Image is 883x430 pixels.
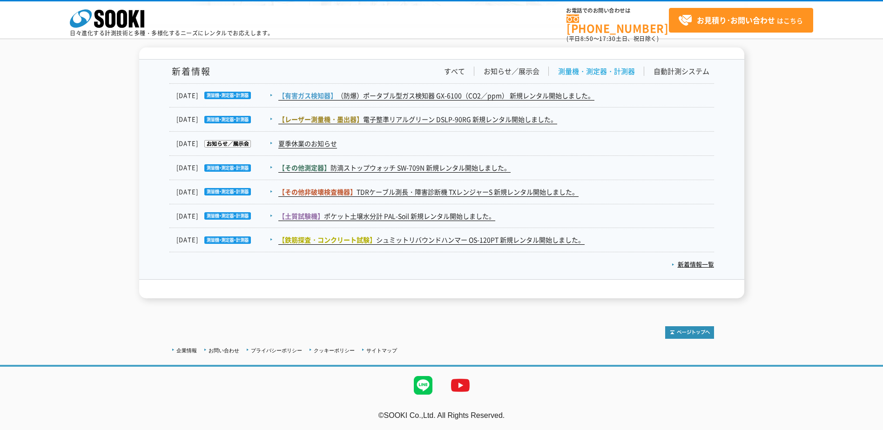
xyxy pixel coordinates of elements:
[678,13,803,27] span: はこちら
[176,139,277,148] dt: [DATE]
[278,91,337,100] span: 【有害ガス検知器】
[580,34,593,43] span: 8:50
[558,67,635,76] a: 測量機・測定器・計測器
[278,187,357,196] span: 【その他非破壊検査機器】
[278,211,495,221] a: 【土質試験機】ポケット土壌水分計 PAL-Soil 新規レンタル開始しました。
[278,114,557,124] a: 【レーザー測量機・墨出器】電子整準リアルグリーン DSLP-90RG 新規レンタル開始しました。
[198,188,251,195] img: 測量機・測定器・計測器
[665,326,714,339] img: トップページへ
[278,235,585,245] a: 【鉄筋探査・コンクリート試験】シュミットリバウンドハンマー OS-120PT 新規レンタル開始しました。
[198,212,251,220] img: 測量機・測定器・計測器
[654,67,709,76] a: 自動計測システム
[566,14,669,34] a: [PHONE_NUMBER]
[278,114,363,124] span: 【レーザー測量機・墨出器】
[176,211,277,221] dt: [DATE]
[697,14,775,26] strong: お見積り･お問い合わせ
[442,367,479,404] img: YouTube
[278,139,337,148] a: 夏季休業のお知らせ
[198,236,251,244] img: 測量機・測定器・計測器
[176,348,197,353] a: 企業情報
[278,91,594,101] a: 【有害ガス検知器】（防爆）ポータブル型ガス検知器 GX-6100（CO2／ppm） 新規レンタル開始しました。
[404,367,442,404] img: LINE
[278,163,511,173] a: 【その他測定器】防滴ストップウォッチ SW-709N 新規レンタル開始しました。
[176,91,277,101] dt: [DATE]
[176,235,277,245] dt: [DATE]
[484,67,539,76] a: お知らせ／展示会
[278,163,330,172] span: 【その他測定器】
[672,260,714,269] a: 新着情報一覧
[198,116,251,123] img: 測量機・測定器・計測器
[669,8,813,33] a: お見積り･お問い合わせはこちら
[169,67,211,76] h1: 新着情報
[198,140,251,148] img: お知らせ／展示会
[566,34,659,43] span: (平日 ～ 土日、祝日除く)
[366,348,397,353] a: サイトマップ
[278,187,579,197] a: 【その他非破壊検査機器】TDRケーブル測長・障害診断機 TXレンジャーS 新規レンタル開始しました。
[599,34,616,43] span: 17:30
[566,8,669,13] span: お電話でのお問い合わせは
[444,67,465,76] a: すべて
[278,235,376,244] span: 【鉄筋探査・コンクリート試験】
[251,348,302,353] a: プライバシーポリシー
[176,163,277,173] dt: [DATE]
[314,348,355,353] a: クッキーポリシー
[176,187,277,197] dt: [DATE]
[70,30,274,36] p: 日々進化する計測技術と多種・多様化するニーズにレンタルでお応えします。
[278,211,324,221] span: 【土質試験機】
[198,164,251,172] img: 測量機・測定器・計測器
[847,421,883,429] a: テストMail
[198,92,251,99] img: 測量機・測定器・計測器
[209,348,239,353] a: お問い合わせ
[176,114,277,124] dt: [DATE]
